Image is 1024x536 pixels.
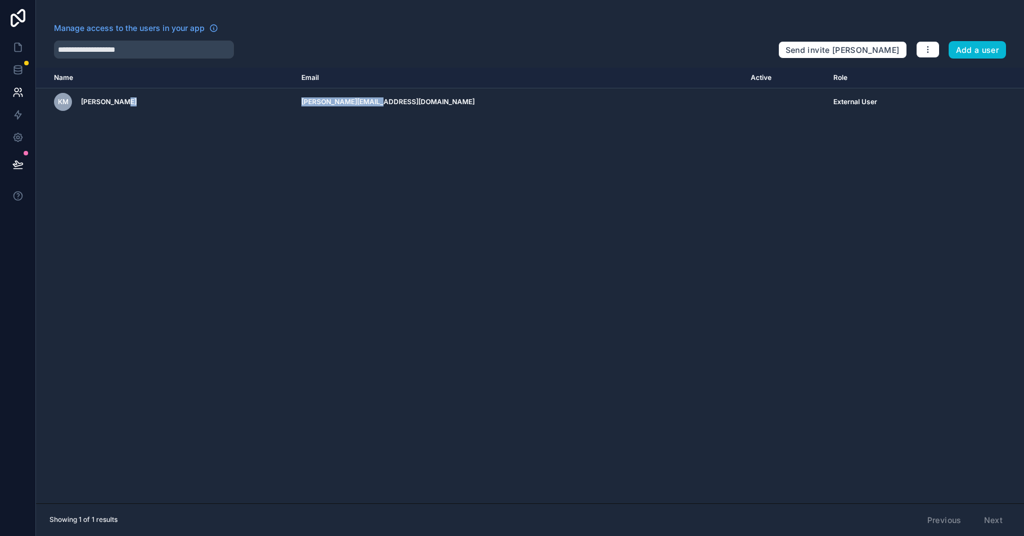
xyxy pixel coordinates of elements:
[833,97,877,106] span: External User
[54,23,205,34] span: Manage access to the users in your app
[49,515,118,524] span: Showing 1 of 1 results
[744,68,827,88] th: Active
[54,23,218,34] a: Manage access to the users in your app
[778,41,907,59] button: Send invite [PERSON_NAME]
[58,97,69,106] span: KM
[36,68,295,88] th: Name
[295,88,744,116] td: [PERSON_NAME][EMAIL_ADDRESS][DOMAIN_NAME]
[81,97,137,106] span: [PERSON_NAME]
[827,68,964,88] th: Role
[36,68,1024,503] div: scrollable content
[295,68,744,88] th: Email
[949,41,1007,59] button: Add a user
